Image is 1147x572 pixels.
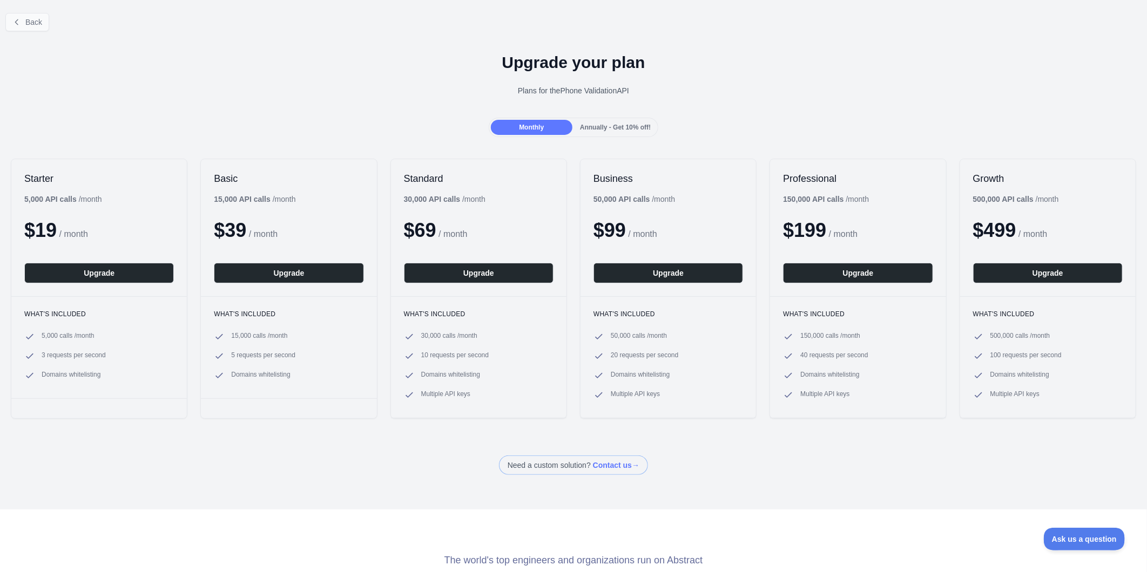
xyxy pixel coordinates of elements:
div: / month [783,194,869,205]
span: $ 199 [783,219,826,241]
h2: Business [593,172,743,185]
b: 150,000 API calls [783,195,844,203]
div: / month [404,194,485,205]
b: 50,000 API calls [593,195,650,203]
div: / month [593,194,675,205]
h2: Professional [783,172,933,185]
b: 30,000 API calls [404,195,461,203]
h2: Standard [404,172,554,185]
iframe: Toggle Customer Support [1044,528,1125,550]
span: $ 99 [593,219,626,241]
